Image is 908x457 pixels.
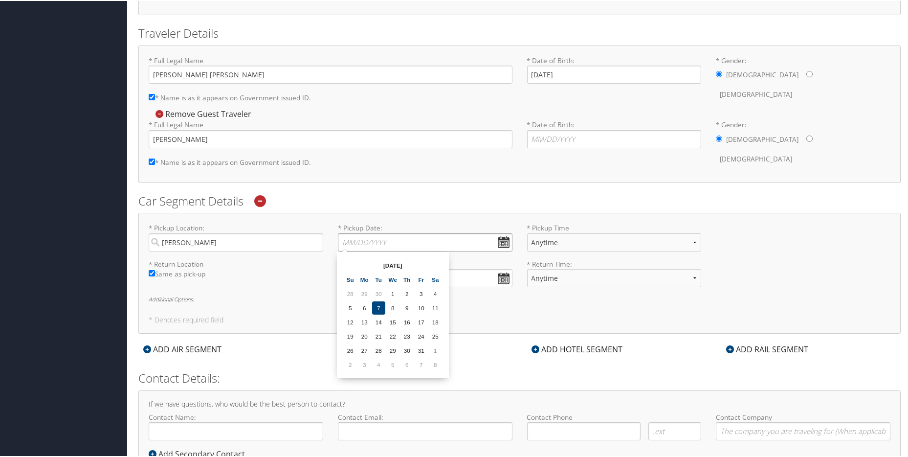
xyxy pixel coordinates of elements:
input: * Full Legal Name [149,65,512,83]
td: 16 [400,315,414,328]
td: 6 [358,300,371,314]
td: 26 [344,343,357,356]
td: 13 [358,315,371,328]
td: 7 [415,357,428,370]
th: [DATE] [358,258,428,271]
td: 23 [400,329,414,342]
h2: Contact Details: [138,369,901,386]
td: 28 [372,343,385,356]
th: Mo [358,272,371,285]
label: [DEMOGRAPHIC_DATA] [720,149,792,167]
input: * Date of Birth: [527,65,702,83]
th: Fr [415,272,428,285]
td: 1 [429,343,442,356]
label: * Gender: [716,55,890,103]
label: Contact Email: [338,411,512,439]
h2: Car Segment Details [138,192,901,208]
h5: * Denotes required field [149,316,890,322]
h6: Additional Options: [149,296,890,301]
label: Same as pick-up [149,268,323,283]
label: * Pickup Time [527,222,702,258]
input: Same as pick-up [149,269,155,275]
th: Sa [429,272,442,285]
label: * Return Time: [527,258,702,294]
td: 21 [372,329,385,342]
h2: Traveler Details [138,24,901,41]
label: Contact Company [716,411,890,439]
td: 3 [415,286,428,299]
td: 4 [372,357,385,370]
input: * Gender:[DEMOGRAPHIC_DATA][DEMOGRAPHIC_DATA] [806,70,813,76]
label: * Pickup Location: [149,222,323,250]
label: [DEMOGRAPHIC_DATA] [726,65,798,83]
div: ADD HOTEL SEGMENT [527,343,628,354]
input: Contact Name: [149,421,323,439]
input: Contact Email: [338,421,512,439]
input: * Pickup Date: [338,232,512,251]
label: * Full Legal Name [149,119,512,147]
td: 8 [386,300,399,314]
select: * Pickup Time [527,232,702,251]
td: 27 [358,343,371,356]
label: * Date of Birth: [527,55,702,83]
td: 30 [400,343,414,356]
input: * Gender:[DEMOGRAPHIC_DATA][DEMOGRAPHIC_DATA] [716,135,722,141]
th: Su [344,272,357,285]
label: * Date of Birth: [527,119,702,147]
input: * Date of Birth: [527,129,702,147]
div: ADD RAIL SEGMENT [721,343,813,354]
label: * Name is as it appears on Government issued ID. [149,88,311,106]
input: * Gender:[DEMOGRAPHIC_DATA][DEMOGRAPHIC_DATA] [806,135,813,141]
label: * Name is as it appears on Government issued ID. [149,152,311,170]
td: 6 [400,357,414,370]
td: 30 [372,286,385,299]
td: 20 [358,329,371,342]
td: 9 [400,300,414,314]
td: 25 [429,329,442,342]
th: Th [400,272,414,285]
td: 24 [415,329,428,342]
label: Contact Name: [149,411,323,439]
td: 10 [415,300,428,314]
td: 3 [358,357,371,370]
select: * Return Time: [527,268,702,286]
input: * Full Legal Name [149,129,512,147]
label: * Return Location [149,258,323,268]
th: We [386,272,399,285]
input: Contact Company [716,421,890,439]
div: Remove Guest Traveler [149,108,256,118]
input: * Name is as it appears on Government issued ID. [149,93,155,99]
label: Contact Phone [527,411,702,421]
td: 18 [429,315,442,328]
td: 31 [415,343,428,356]
td: 17 [415,315,428,328]
td: 4 [429,286,442,299]
td: 29 [358,286,371,299]
td: 22 [386,329,399,342]
td: 14 [372,315,385,328]
label: [DEMOGRAPHIC_DATA] [726,129,798,148]
td: 11 [429,300,442,314]
td: 29 [386,343,399,356]
td: 12 [344,315,357,328]
td: 19 [344,329,357,342]
td: 7 [372,300,385,314]
label: [DEMOGRAPHIC_DATA] [720,84,792,103]
td: 15 [386,315,399,328]
td: 8 [429,357,442,370]
input: .ext [648,421,701,439]
h4: If we have questions, who would be the best person to contact? [149,400,890,407]
td: 2 [400,286,414,299]
label: * Full Legal Name [149,55,512,83]
td: 5 [344,300,357,314]
td: 2 [344,357,357,370]
td: 1 [386,286,399,299]
div: ADD AIR SEGMENT [138,343,226,354]
th: Tu [372,272,385,285]
label: * Gender: [716,119,890,167]
label: * Pickup Date: [338,222,512,250]
td: 5 [386,357,399,370]
div: ADD CAR SEGMENT [332,343,423,354]
input: * Gender:[DEMOGRAPHIC_DATA][DEMOGRAPHIC_DATA] [716,70,722,76]
input: * Name is as it appears on Government issued ID. [149,158,155,164]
